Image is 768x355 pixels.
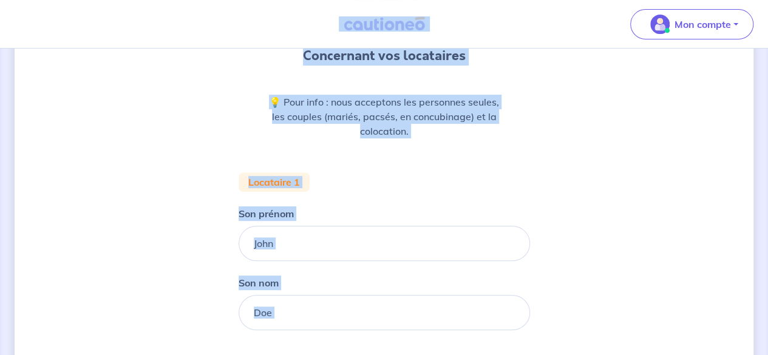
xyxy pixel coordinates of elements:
img: Cautioneo [339,16,430,32]
div: Locataire 1 [239,172,310,192]
p: Son prénom [239,206,294,221]
p: Son nom [239,276,279,290]
p: Mon compte [675,17,731,32]
input: Doe [239,295,530,330]
img: illu_account_valid_menu.svg [650,15,670,34]
input: John [239,226,530,261]
p: 💡 Pour info : nous acceptons les personnes seules, les couples (mariés, pacsés, en concubinage) e... [268,95,501,138]
button: illu_account_valid_menu.svgMon compte [630,9,753,39]
h3: Concernant vos locataires [303,46,466,66]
